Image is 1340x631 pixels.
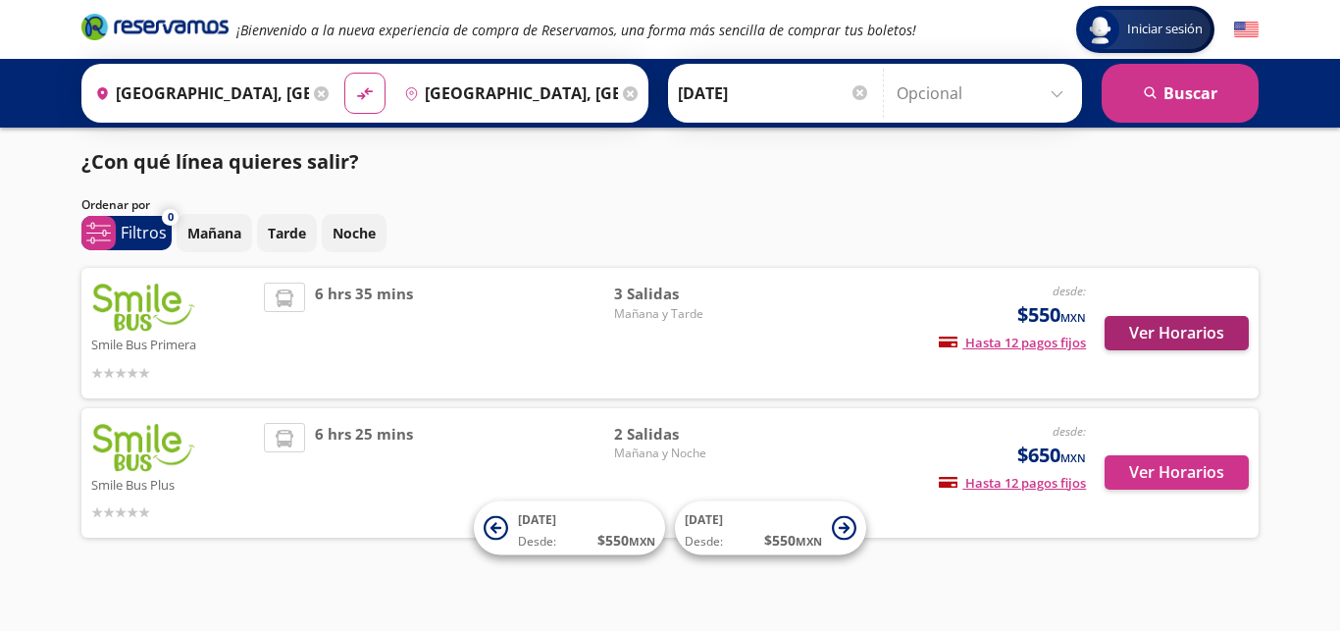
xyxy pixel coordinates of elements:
button: 0Filtros [81,216,172,250]
span: $ 550 [764,530,822,551]
span: $550 [1017,300,1086,330]
p: Smile Bus Primera [91,332,254,355]
i: Brand Logo [81,12,229,41]
span: 3 Salidas [614,283,751,305]
span: Mañana y Tarde [614,305,751,323]
input: Opcional [897,69,1072,118]
span: $ 550 [597,530,655,551]
em: desde: [1053,423,1086,440]
small: MXN [1060,450,1086,465]
span: Iniciar sesión [1119,20,1211,39]
button: Ver Horarios [1105,316,1249,350]
p: Ordenar por [81,196,150,214]
p: Tarde [268,223,306,243]
p: Noche [333,223,376,243]
em: desde: [1053,283,1086,299]
em: ¡Bienvenido a la nueva experiencia de compra de Reservamos, una forma más sencilla de comprar tus... [236,21,916,39]
span: Hasta 12 pagos fijos [939,334,1086,351]
span: $650 [1017,441,1086,470]
span: 6 hrs 35 mins [315,283,413,384]
img: Smile Bus Plus [91,423,196,472]
button: [DATE]Desde:$550MXN [675,501,866,555]
img: Smile Bus Primera [91,283,196,332]
span: 0 [168,209,174,226]
button: Tarde [257,214,317,252]
span: Desde: [685,533,723,551]
span: 2 Salidas [614,423,751,446]
button: Noche [322,214,387,252]
button: English [1234,18,1259,42]
button: Buscar [1102,64,1259,123]
p: Smile Bus Plus [91,472,254,496]
span: Desde: [518,533,556,551]
input: Elegir Fecha [678,69,870,118]
span: Hasta 12 pagos fijos [939,474,1086,492]
input: Buscar Destino [396,69,618,118]
p: Filtros [121,221,167,244]
span: 6 hrs 25 mins [315,423,413,524]
button: Ver Horarios [1105,455,1249,490]
a: Brand Logo [81,12,229,47]
span: [DATE] [685,511,723,528]
small: MXN [629,534,655,549]
span: [DATE] [518,511,556,528]
small: MXN [796,534,822,549]
span: Mañana y Noche [614,445,751,462]
p: Mañana [187,223,241,243]
button: [DATE]Desde:$550MXN [474,501,665,555]
button: Mañana [177,214,252,252]
small: MXN [1060,310,1086,325]
p: ¿Con qué línea quieres salir? [81,147,359,177]
input: Buscar Origen [87,69,309,118]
